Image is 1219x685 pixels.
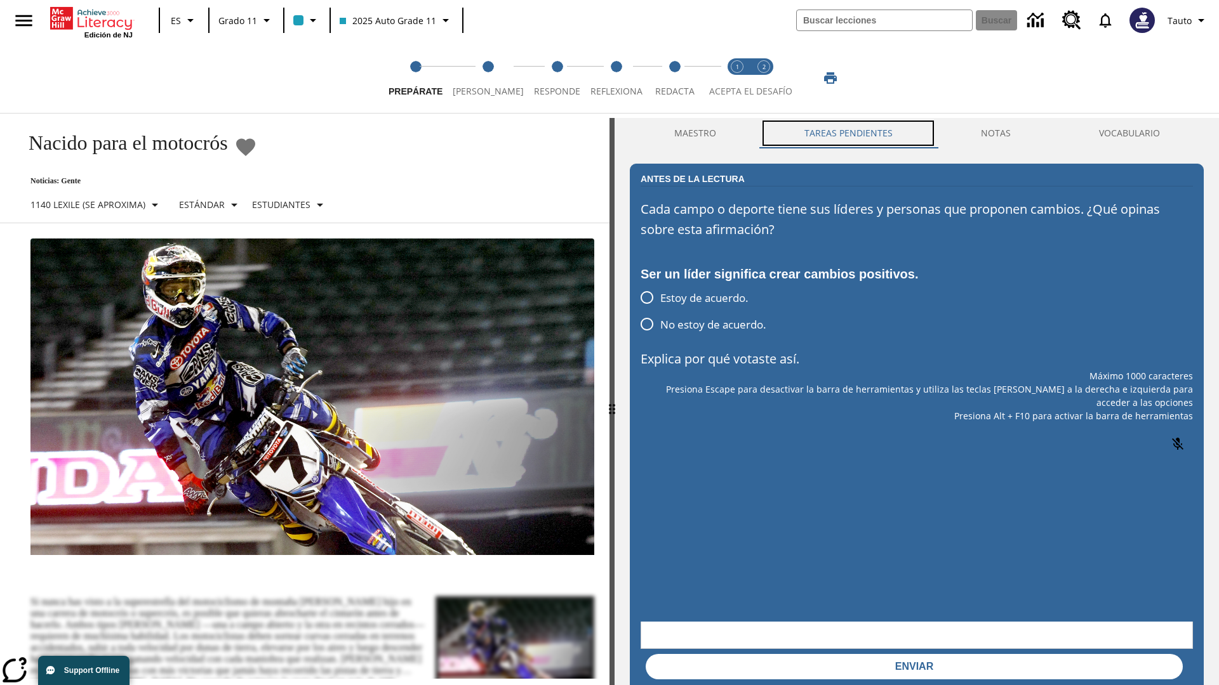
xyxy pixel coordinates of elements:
span: Grado 11 [218,14,257,27]
button: VOCABULARIO [1055,118,1204,148]
div: Ser un líder significa crear cambios positivos. [641,264,1193,284]
button: Grado: Grado 11, Elige un grado [213,9,279,32]
p: Cada campo o deporte tiene sus líderes y personas que proponen cambios. ¿Qué opinas sobre esta af... [641,199,1193,240]
button: Haga clic para activar la función de reconocimiento de voz [1162,429,1193,459]
text: 1 [736,63,739,71]
a: Centro de información [1020,3,1055,38]
button: Reflexiona step 4 of 5 [580,43,653,113]
button: Maestro [630,118,760,148]
button: Seleccione Lexile, 1140 Lexile (Se aproxima) [25,193,168,216]
button: Enviar [646,654,1183,679]
a: Centro de recursos, Se abrirá en una pestaña nueva. [1055,3,1089,37]
button: Imprimir [810,67,851,89]
button: TAREAS PENDIENTES [760,118,936,148]
button: Abrir el menú lateral [5,2,43,39]
img: Avatar [1129,8,1155,33]
div: activity [615,118,1219,685]
button: Añadir a mis Favoritas - Nacido para el motocrós [234,136,257,158]
button: Lenguaje: ES, Selecciona un idioma [164,9,204,32]
div: Pulsa la tecla de intro o la barra espaciadora y luego presiona las flechas de derecha e izquierd... [609,118,615,685]
div: Instructional Panel Tabs [630,118,1204,148]
p: 1140 Lexile (Se aproxima) [30,198,145,211]
button: Seleccionar estudiante [247,193,333,216]
button: Escoja un nuevo avatar [1122,4,1162,37]
button: Acepta el desafío contesta step 2 of 2 [745,43,782,113]
span: No estoy de acuerdo. [660,316,766,333]
div: poll [641,284,776,337]
p: Presiona Escape para desactivar la barra de herramientas y utiliza las teclas [PERSON_NAME] a la ... [641,382,1193,409]
span: Support Offline [64,666,119,675]
button: Tipo de apoyo, Estándar [174,193,247,216]
button: El color de la clase es azul claro. Cambiar el color de la clase. [288,9,326,32]
button: Redacta step 5 of 5 [643,43,707,113]
span: Responde [534,85,580,97]
p: Explica por qué votaste así. [641,349,1193,369]
button: NOTAS [936,118,1055,148]
button: Lee step 2 of 5 [443,43,534,113]
span: Prepárate [389,86,443,96]
h1: Nacido para el motocrós [15,131,228,155]
button: Responde step 3 of 5 [524,43,590,113]
p: Presiona Alt + F10 para activar la barra de herramientas [641,409,1193,422]
button: Prepárate step 1 of 5 [378,43,453,113]
p: Máximo 1000 caracteres [641,369,1193,382]
span: ACEPTA EL DESAFÍO [709,85,792,97]
p: Estudiantes [252,198,310,211]
span: Reflexiona [590,85,643,97]
span: [PERSON_NAME] [453,85,524,97]
button: Acepta el desafío lee step 1 of 2 [719,43,756,113]
p: Estándar [179,198,225,211]
body: Explica por qué votaste así. Máximo 1000 caracteres Presiona Alt + F10 para activar la barra de h... [10,10,180,24]
span: Tauto [1168,14,1192,27]
span: Estoy de acuerdo. [660,290,749,306]
span: ES [171,14,181,27]
text: 2 [763,63,766,71]
button: Perfil/Configuración [1162,9,1214,32]
h2: Antes de la lectura [641,172,745,186]
input: Buscar campo [797,10,972,30]
p: Noticias: Gente [15,176,333,186]
span: 2025 Auto Grade 11 [340,14,436,27]
a: Notificaciones [1089,4,1122,37]
button: Clase: 2025 Auto Grade 11, Selecciona una clase [335,9,458,32]
button: Support Offline [38,656,130,685]
span: Redacta [655,85,695,97]
div: Portada [50,4,133,39]
img: El corredor de motocrós James Stewart vuela por los aires en su motocicleta de montaña [30,238,594,556]
span: Edición de NJ [84,31,133,39]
